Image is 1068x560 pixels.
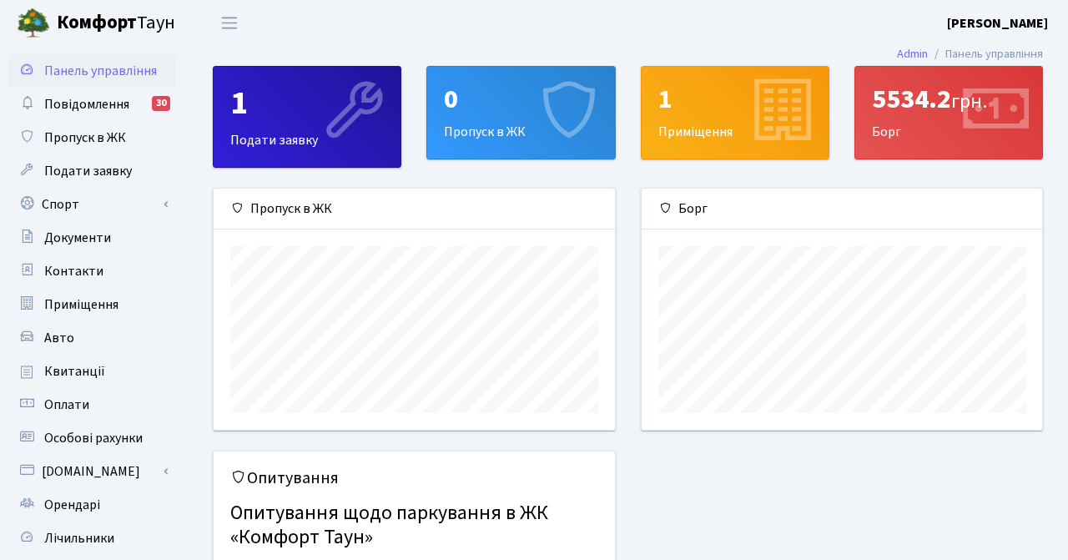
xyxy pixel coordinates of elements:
[8,522,175,555] a: Лічильники
[44,529,114,547] span: Лічильники
[426,66,615,159] a: 0Пропуск в ЖК
[8,188,175,221] a: Спорт
[642,189,1043,230] div: Борг
[427,67,614,159] div: Пропуск в ЖК
[44,95,129,114] span: Повідомлення
[8,154,175,188] a: Подати заявку
[928,45,1043,63] li: Панель управління
[658,83,812,115] div: 1
[872,83,1025,115] div: 5534.2
[44,496,100,514] span: Орендарі
[57,9,175,38] span: Таун
[8,321,175,355] a: Авто
[44,329,74,347] span: Авто
[8,54,175,88] a: Панель управління
[947,13,1048,33] a: [PERSON_NAME]
[230,83,384,124] div: 1
[152,96,170,111] div: 30
[44,429,143,447] span: Особові рахунки
[17,7,50,40] img: logo.png
[897,45,928,63] a: Admin
[855,67,1042,159] div: Борг
[872,37,1068,72] nav: breadcrumb
[44,396,89,414] span: Оплати
[642,67,829,159] div: Приміщення
[209,9,250,37] button: Переключити навігацію
[44,129,126,147] span: Пропуск в ЖК
[230,468,598,488] h5: Опитування
[8,488,175,522] a: Орендарі
[44,229,111,247] span: Документи
[947,14,1048,33] b: [PERSON_NAME]
[213,66,401,168] a: 1Подати заявку
[214,67,400,167] div: Подати заявку
[951,87,987,116] span: грн.
[214,189,615,230] div: Пропуск в ЖК
[44,295,118,314] span: Приміщення
[444,83,597,115] div: 0
[8,388,175,421] a: Оплати
[8,121,175,154] a: Пропуск в ЖК
[8,455,175,488] a: [DOMAIN_NAME]
[44,362,105,381] span: Квитанції
[8,255,175,288] a: Контакти
[8,355,175,388] a: Квитанції
[8,288,175,321] a: Приміщення
[44,162,132,180] span: Подати заявку
[8,88,175,121] a: Повідомлення30
[57,9,137,36] b: Комфорт
[8,421,175,455] a: Особові рахунки
[230,495,598,557] h4: Опитування щодо паркування в ЖК «Комфорт Таун»
[44,62,157,80] span: Панель управління
[44,262,103,280] span: Контакти
[8,221,175,255] a: Документи
[641,66,829,159] a: 1Приміщення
